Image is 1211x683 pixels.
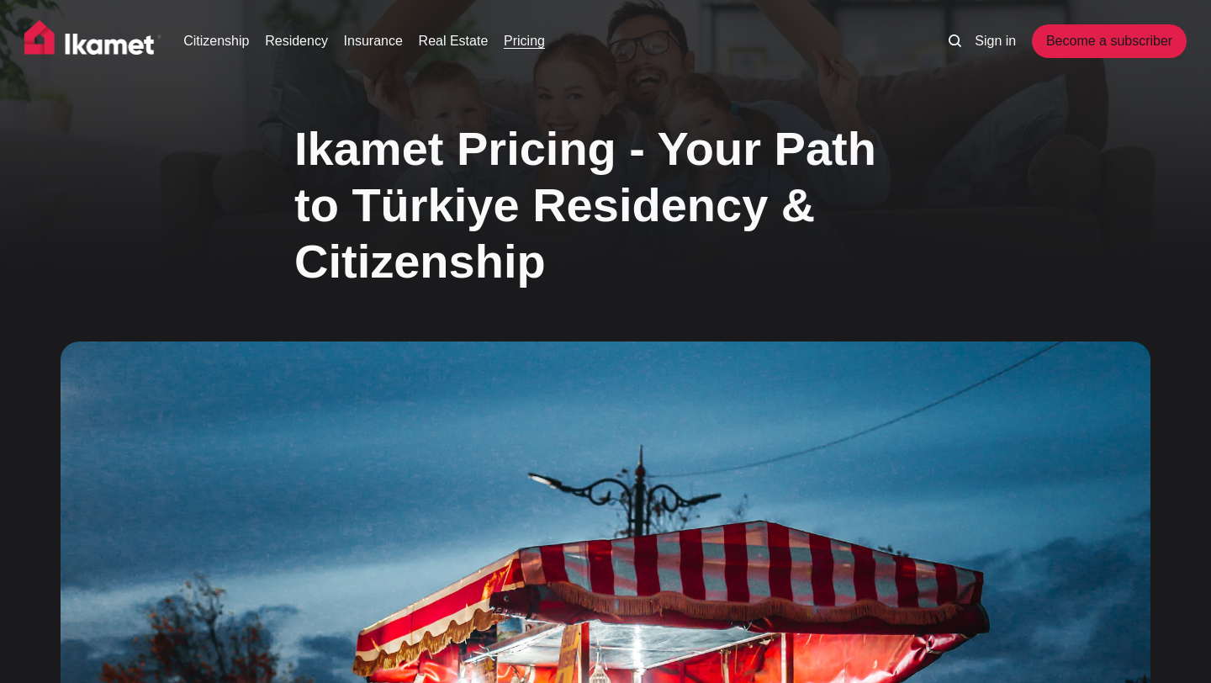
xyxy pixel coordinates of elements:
[265,31,328,51] a: Residency
[1032,24,1187,58] a: Become a subscriber
[504,31,545,51] a: Pricing
[419,31,489,51] a: Real Estate
[294,120,917,290] h1: Ikamet Pricing - Your Path to Türkiye Residency & Citizenship
[183,31,249,51] a: Citizenship
[975,31,1016,51] a: Sign in
[344,31,403,51] a: Insurance
[24,20,162,62] img: Ikamet home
